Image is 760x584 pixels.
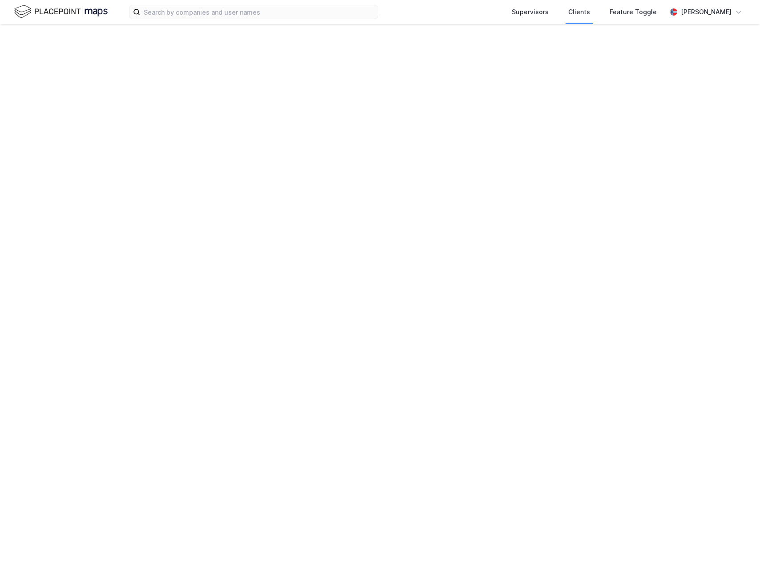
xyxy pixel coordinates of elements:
img: logo.f888ab2527a4732fd821a326f86c7f29.svg [14,4,108,20]
div: Feature Toggle [610,7,657,17]
div: Supervisors [512,7,549,17]
input: Search by companies and user names [140,5,378,19]
div: [PERSON_NAME] [681,7,732,17]
div: Clients [568,7,590,17]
